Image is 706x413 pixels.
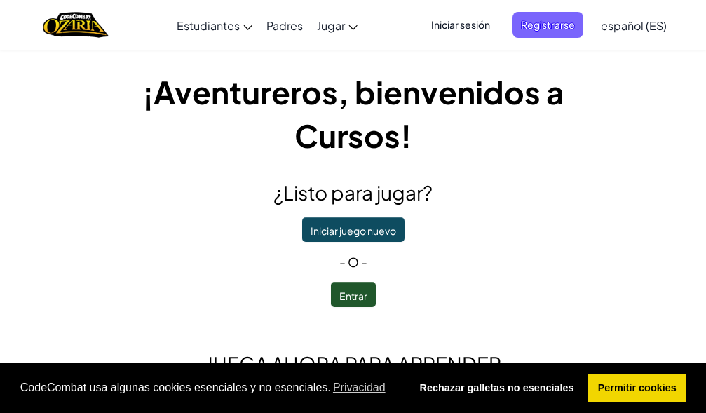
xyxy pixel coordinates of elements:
[339,290,367,302] font: Entrar
[521,18,575,31] font: Registrarse
[170,6,259,44] a: Estudiantes
[142,72,564,155] font: ¡Aventureros, bienvenidos a Cursos!
[273,180,433,205] font: ¿Listo para jugar?
[266,18,303,33] font: Padres
[259,6,310,44] a: Padres
[43,11,108,39] img: Hogar
[361,254,367,270] font: -
[420,382,574,393] font: Rechazar galletas no esenciales
[594,6,674,44] a: español (ES)
[20,381,331,393] font: CodeCombat usa algunas cookies esenciales y no esenciales.
[310,6,365,44] a: Jugar
[43,11,108,39] a: Logotipo de Ozaria de CodeCombat
[331,377,388,398] a: Obtenga más información sobre las cookies
[588,374,686,402] a: permitir cookies
[177,18,240,33] font: Estudiantes
[302,217,405,242] button: Iniciar juego nuevo
[348,254,359,270] font: o
[598,382,677,393] font: Permitir cookies
[333,381,386,393] font: Privacidad
[331,282,376,306] button: Entrar
[339,254,346,270] font: -
[317,18,345,33] font: Jugar
[512,12,583,38] button: Registrarse
[410,374,583,402] a: denegar cookies
[431,18,490,31] font: Iniciar sesión
[205,351,501,376] font: Juega ahora para aprender
[311,224,396,237] font: Iniciar juego nuevo
[423,12,498,38] button: Iniciar sesión
[601,18,667,33] font: español (ES)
